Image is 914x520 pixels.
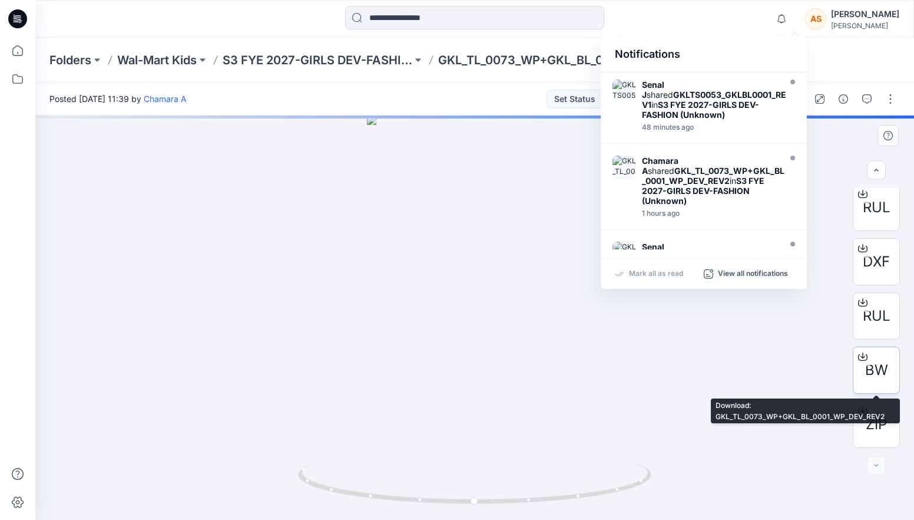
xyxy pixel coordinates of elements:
[642,80,788,120] div: shared in
[642,209,788,218] div: Tuesday, August 19, 2025 11:39
[642,156,788,206] div: shared in
[863,251,890,272] span: DXF
[642,176,764,206] strong: S3 FYE 2027-GIRLS DEV-FASHION (Unknown)
[438,52,628,68] p: GKL_TL_0073_WP+GKL_BL_0001_WP_DEV_REV2
[642,242,664,262] strong: Senal J
[831,21,899,30] div: [PERSON_NAME]
[642,156,678,176] strong: Chamara A
[805,8,826,29] div: AS
[718,269,788,279] p: View all notifications
[863,197,890,218] span: RUL
[865,360,888,381] span: BW
[642,123,788,131] div: Tuesday, August 19, 2025 12:00
[49,93,186,105] span: Posted [DATE] 11:39 by
[612,242,636,265] img: GKLTS0052_GKLBL0030_GKLBS0004_REV1
[601,37,807,73] div: Notifications
[49,52,91,68] a: Folders
[117,52,197,68] a: Wal-Mart Kids
[144,94,186,104] a: Chamara A
[612,80,636,103] img: GKLTS0053_GKLBL0001_REV1
[612,156,636,179] img: GKL_TL_0073_WP+GKL_BL_0001_WP_DEV_REV2
[642,242,788,282] div: shared in
[866,414,887,435] span: ZIP
[642,166,784,186] strong: GKL_TL_0073_WP+GKL_BL_0001_WP_DEV_REV2
[831,7,899,21] div: [PERSON_NAME]
[863,305,890,327] span: RUL
[642,80,664,100] strong: Senal J
[223,52,412,68] a: S3 FYE 2027-GIRLS DEV-FASHION
[642,90,786,110] strong: GKLTS0053_GKLBL0001_REV1
[834,90,853,108] button: Details
[629,269,683,279] p: Mark all as read
[642,100,759,120] strong: S3 FYE 2027-GIRLS DEV-FASHION (Unknown)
